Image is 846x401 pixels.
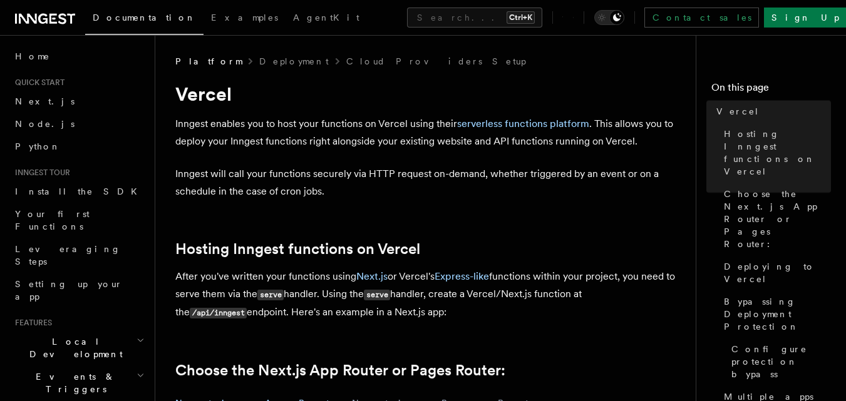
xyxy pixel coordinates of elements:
[293,13,359,23] span: AgentKit
[346,55,526,68] a: Cloud Providers Setup
[10,168,70,178] span: Inngest tour
[175,83,676,105] h1: Vercel
[719,290,831,338] a: Bypassing Deployment Protection
[10,90,147,113] a: Next.js
[204,4,286,34] a: Examples
[93,13,196,23] span: Documentation
[724,128,831,178] span: Hosting Inngest functions on Vercel
[175,55,242,68] span: Platform
[175,268,676,322] p: After you've written your functions using or Vercel's functions within your project, you need to ...
[15,50,50,63] span: Home
[10,370,137,395] span: Events & Triggers
[719,123,831,183] a: Hosting Inngest functions on Vercel
[286,4,367,34] a: AgentKit
[731,343,831,380] span: Configure protection bypass
[10,180,147,203] a: Install the SDK
[15,96,75,106] span: Next.js
[15,209,90,231] span: Your first Functions
[716,105,760,118] span: Vercel
[175,240,420,258] a: Hosting Inngest functions on Vercel
[407,8,542,28] button: Search...Ctrl+K
[175,362,505,379] a: Choose the Next.js App Router or Pages Router:
[257,290,284,300] code: serve
[175,115,676,150] p: Inngest enables you to host your functions on Vercel using their . This allows you to deploy your...
[724,260,831,285] span: Deploying to Vercel
[259,55,329,68] a: Deployment
[10,330,147,365] button: Local Development
[719,183,831,255] a: Choose the Next.js App Router or Pages Router:
[507,11,535,24] kbd: Ctrl+K
[711,100,831,123] a: Vercel
[726,338,831,385] a: Configure protection bypass
[15,119,75,129] span: Node.js
[10,45,147,68] a: Home
[15,279,123,302] span: Setting up your app
[10,238,147,273] a: Leveraging Steps
[10,318,52,328] span: Features
[15,244,121,266] span: Leveraging Steps
[190,308,247,318] code: /api/inngest
[15,186,145,196] span: Install the SDK
[719,255,831,290] a: Deploying to Vercel
[10,78,64,88] span: Quick start
[10,335,137,360] span: Local Development
[10,203,147,238] a: Your first Functions
[10,113,147,135] a: Node.js
[85,4,204,35] a: Documentation
[724,188,831,250] span: Choose the Next.js App Router or Pages Router:
[711,80,831,100] h4: On this page
[644,8,759,28] a: Contact sales
[15,141,61,151] span: Python
[594,10,624,25] button: Toggle dark mode
[724,295,831,333] span: Bypassing Deployment Protection
[211,13,278,23] span: Examples
[457,118,589,129] a: serverless functions platform
[364,290,390,300] code: serve
[10,273,147,308] a: Setting up your app
[175,165,676,200] p: Inngest will call your functions securely via HTTP request on-demand, whether triggered by an eve...
[435,270,489,282] a: Express-like
[356,270,388,282] a: Next.js
[10,135,147,158] a: Python
[10,365,147,400] button: Events & Triggers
